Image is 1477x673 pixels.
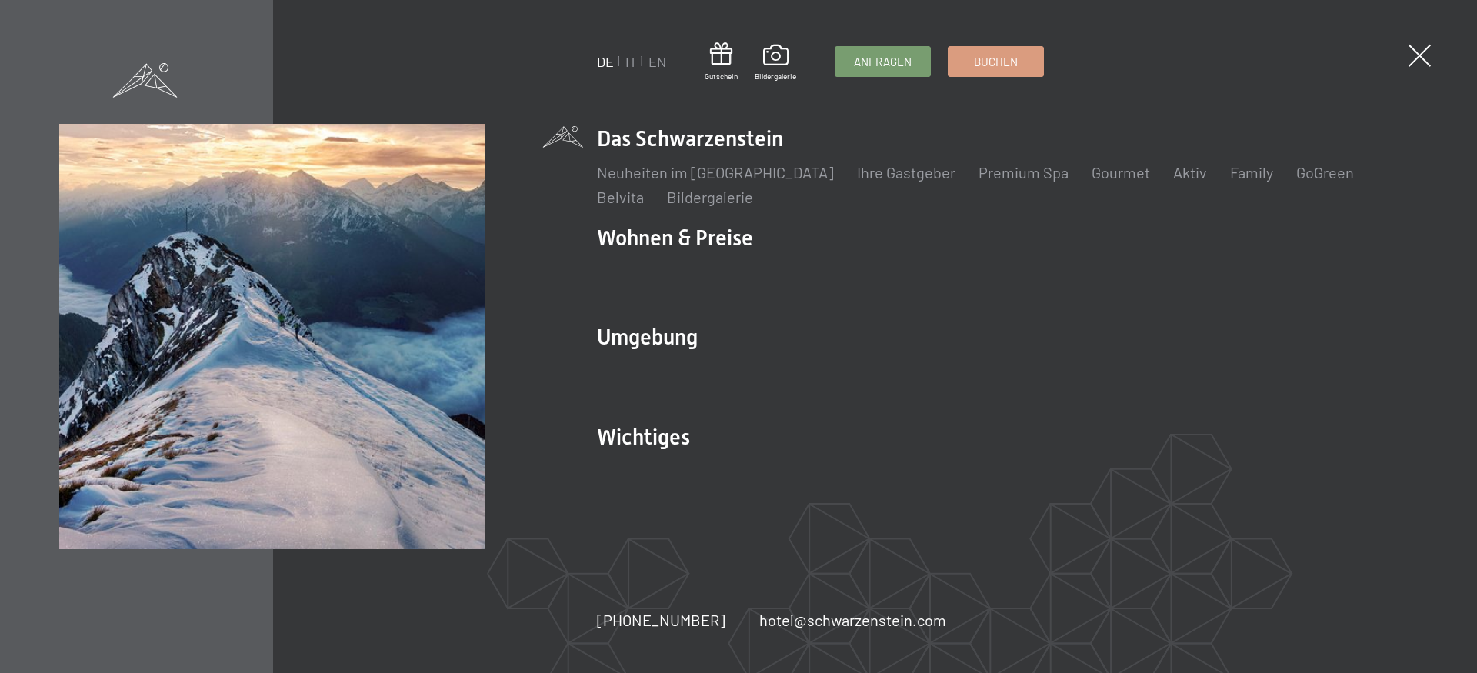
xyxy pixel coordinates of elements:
a: Bildergalerie [755,45,796,82]
a: Ihre Gastgeber [857,163,955,182]
a: Neuheiten im [GEOGRAPHIC_DATA] [597,163,834,182]
a: Gutschein [705,42,738,82]
span: Bildergalerie [755,71,796,82]
a: GoGreen [1296,163,1354,182]
a: hotel@schwarzenstein.com [759,609,946,631]
a: Buchen [949,47,1043,76]
a: [PHONE_NUMBER] [597,609,725,631]
a: Family [1230,163,1273,182]
a: Bildergalerie [667,188,753,206]
span: Anfragen [854,54,912,70]
a: EN [648,53,666,70]
span: Gutschein [705,71,738,82]
a: IT [625,53,637,70]
span: [PHONE_NUMBER] [597,611,725,629]
span: Buchen [974,54,1018,70]
a: Belvita [597,188,644,206]
a: Aktiv [1173,163,1207,182]
a: Anfragen [835,47,930,76]
a: DE [597,53,614,70]
a: Gourmet [1092,163,1150,182]
a: Premium Spa [979,163,1069,182]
